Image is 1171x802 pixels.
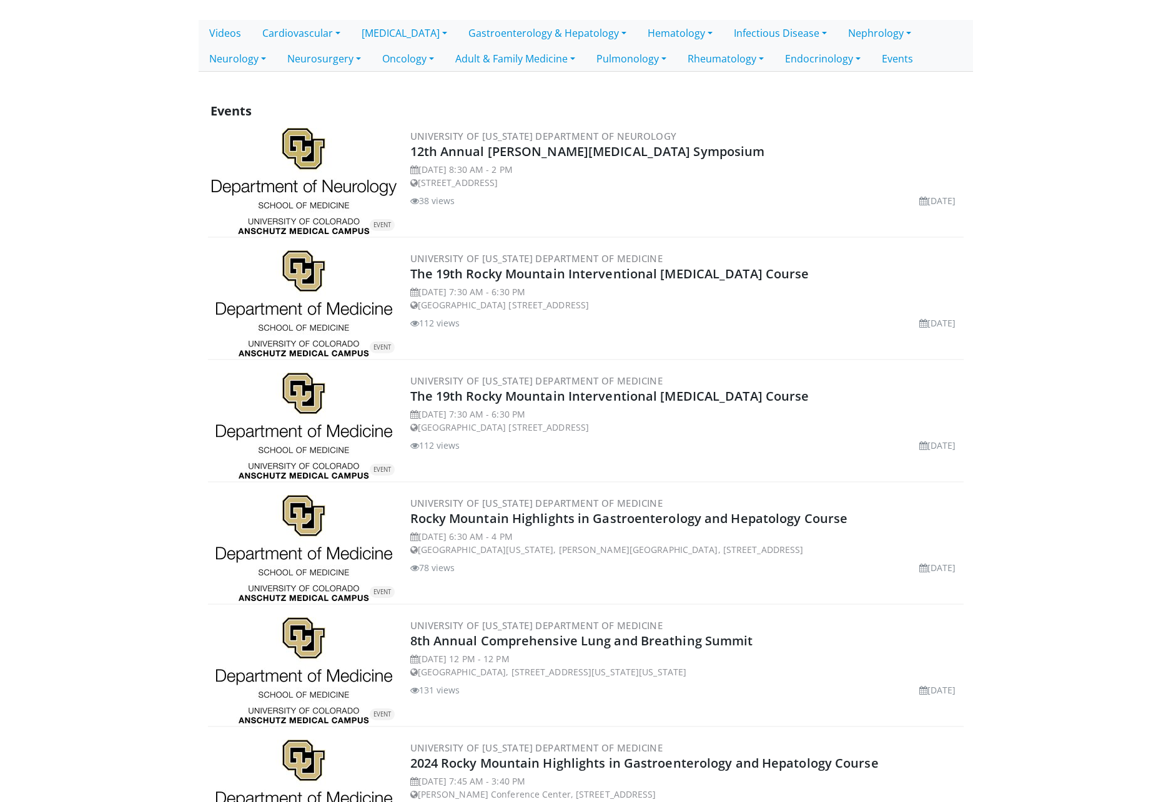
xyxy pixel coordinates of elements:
[919,316,956,330] li: [DATE]
[458,20,637,46] a: Gastroenterology & Hepatology
[373,588,391,596] small: EVENT
[210,495,398,601] a: EVENT
[919,561,956,574] li: [DATE]
[919,439,956,452] li: [DATE]
[373,466,391,474] small: EVENT
[210,617,398,723] a: EVENT
[351,20,458,46] a: [MEDICAL_DATA]
[410,530,961,556] div: [DATE] 6:30 AM - 4 PM [GEOGRAPHIC_DATA][US_STATE], [PERSON_NAME][GEOGRAPHIC_DATA], [STREET_ADDRESS]
[410,265,809,282] a: The 19th Rocky Mountain Interventional [MEDICAL_DATA] Course
[210,250,398,356] a: EVENT
[410,285,961,311] div: [DATE] 7:30 AM - 6:30 PM [GEOGRAPHIC_DATA] [STREET_ADDRESS]
[199,46,277,72] a: Neurology
[216,617,392,723] img: f4aa506f-576a-49cc-b9a5-09414949ffe9.png.300x170_q85_autocrop_double_scale_upscale_version-0.2.jpg
[410,619,663,632] a: University of [US_STATE] Department of Medicine
[410,316,460,330] li: 112 views
[637,20,723,46] a: Hematology
[210,373,398,479] a: EVENT
[410,497,663,509] a: University of [US_STATE] Department of Medicine
[216,250,392,356] img: f4aa506f-576a-49cc-b9a5-09414949ffe9.png.300x170_q85_autocrop_double_scale_upscale_version-0.2.jpg
[774,46,871,72] a: Endocrinology
[919,194,956,207] li: [DATE]
[252,20,351,46] a: Cardiovascular
[410,755,879,771] a: 2024 Rocky Mountain Highlights in Gastroenterology and Hepatology Course
[373,221,391,229] small: EVENT
[210,102,252,119] span: Events
[373,710,391,718] small: EVENT
[723,20,837,46] a: Infectious Disease
[373,343,391,351] small: EVENT
[410,388,809,404] a: The 19th Rocky Mountain Interventional [MEDICAL_DATA] Course
[410,163,961,189] div: [DATE] 8:30 AM - 2 PM [STREET_ADDRESS]
[410,561,455,574] li: 78 views
[410,374,663,387] a: University of [US_STATE] Department of Medicine
[212,128,397,234] img: e56d7f87-1f02-478c-a66d-da6d5fbe2e7d.jpg.300x170_q85_autocrop_double_scale_upscale_version-0.2.jpg
[410,252,663,265] a: University of [US_STATE] Department of Medicine
[372,46,445,72] a: Oncology
[410,510,848,527] a: Rocky Mountain Highlights in Gastroenterology and Hepatology Course
[210,128,398,234] a: EVENT
[919,683,956,697] li: [DATE]
[837,20,922,46] a: Nephrology
[677,46,774,72] a: Rheumatology
[410,683,460,697] li: 131 views
[410,130,677,142] a: University of [US_STATE] Department of Neurology
[410,775,961,801] div: [DATE] 7:45 AM - 3:40 PM [PERSON_NAME] Conference Center, [STREET_ADDRESS]
[410,143,765,160] a: 12th Annual [PERSON_NAME][MEDICAL_DATA] Symposium
[871,46,924,72] a: Events
[410,439,460,452] li: 112 views
[277,46,372,72] a: Neurosurgery
[410,741,663,754] a: University of [US_STATE] Department of Medicine
[216,373,392,479] img: f4aa506f-576a-49cc-b9a5-09414949ffe9.png.300x170_q85_autocrop_double_scale_upscale_version-0.2.jpg
[199,20,252,46] a: Videos
[445,46,586,72] a: Adult & Family Medicine
[410,632,753,649] a: 8th Annual Comprehensive Lung and Breathing Summit
[586,46,677,72] a: Pulmonology
[410,408,961,434] div: [DATE] 7:30 AM - 6:30 PM [GEOGRAPHIC_DATA] [STREET_ADDRESS]
[410,194,455,207] li: 38 views
[410,652,961,678] div: [DATE] 12 PM - 12 PM [GEOGRAPHIC_DATA], [STREET_ADDRESS][US_STATE][US_STATE]
[216,495,392,601] img: f4aa506f-576a-49cc-b9a5-09414949ffe9.png.300x170_q85_autocrop_double_scale_upscale_version-0.2.jpg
